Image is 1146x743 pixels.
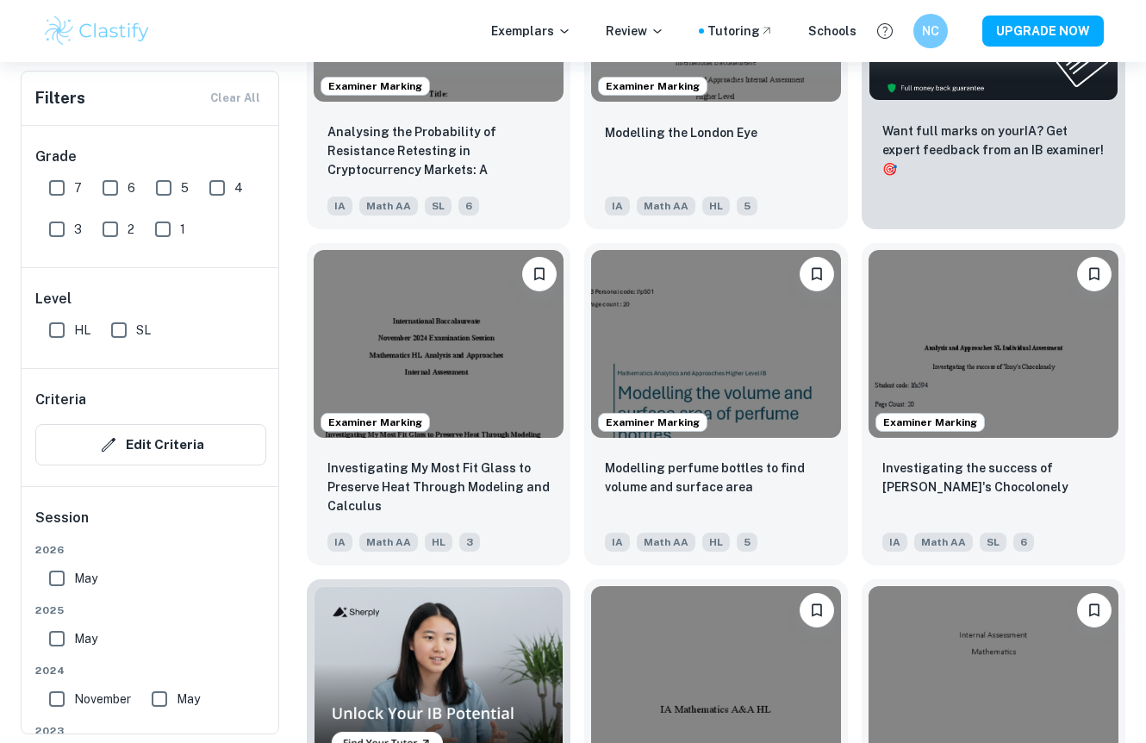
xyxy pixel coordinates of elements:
[327,459,550,515] p: Investigating My Most Fit Glass to Preserve Heat Through Modeling and Calculus
[882,533,907,552] span: IA
[35,289,266,309] h6: Level
[35,147,266,167] h6: Grade
[882,162,897,176] span: 🎯
[605,459,827,496] p: Modelling perfume bottles to find volume and surface area
[522,257,557,291] button: Bookmark
[982,16,1104,47] button: UPGRADE NOW
[869,250,1118,437] img: Math AA IA example thumbnail: Investigating the success of Tony's Choc
[42,14,152,48] img: Clastify logo
[128,220,134,239] span: 2
[458,197,479,215] span: 6
[136,321,151,340] span: SL
[808,22,856,41] a: Schools
[584,243,848,565] a: Examiner MarkingBookmarkModelling perfume bottles to find volume and surface areaIAMath AAHL5
[707,22,774,41] a: Tutoring
[862,243,1125,565] a: Examiner MarkingBookmarkInvestigating the success of Tony's ChocolonelyIAMath AASL6
[800,257,834,291] button: Bookmark
[980,533,1006,552] span: SL
[605,123,757,142] p: Modelling the London Eye
[327,197,352,215] span: IA
[491,22,571,41] p: Exemplars
[74,321,90,340] span: HL
[425,533,452,552] span: HL
[425,197,452,215] span: SL
[876,415,984,430] span: Examiner Marking
[234,178,243,197] span: 4
[606,22,664,41] p: Review
[35,663,266,678] span: 2024
[599,415,707,430] span: Examiner Marking
[1077,257,1112,291] button: Bookmark
[921,22,941,41] h6: NC
[459,533,480,552] span: 3
[327,533,352,552] span: IA
[35,86,85,110] h6: Filters
[35,542,266,558] span: 2026
[180,220,185,239] span: 1
[637,197,695,215] span: Math AA
[737,533,757,552] span: 5
[882,122,1105,178] p: Want full marks on your IA ? Get expert feedback from an IB examiner!
[181,178,189,197] span: 5
[35,424,266,465] button: Edit Criteria
[800,593,834,627] button: Bookmark
[314,250,564,437] img: Math AA IA example thumbnail: Investigating My Most Fit Glass to Prese
[321,415,429,430] span: Examiner Marking
[307,243,570,565] a: Examiner MarkingBookmarkInvestigating My Most Fit Glass to Preserve Heat Through Modeling and Cal...
[74,220,82,239] span: 3
[599,78,707,94] span: Examiner Marking
[74,629,97,648] span: May
[359,533,418,552] span: Math AA
[1077,593,1112,627] button: Bookmark
[321,78,429,94] span: Examiner Marking
[737,197,757,215] span: 5
[591,250,841,437] img: Math AA IA example thumbnail: Modelling perfume bottles to find volume
[702,197,730,215] span: HL
[914,533,973,552] span: Math AA
[327,122,550,181] p: Analysing the Probability of Resistance Retesting in Cryptocurrency Markets: A Statistical Approa...
[605,533,630,552] span: IA
[35,723,266,739] span: 2023
[35,603,266,618] span: 2025
[74,569,97,588] span: May
[359,197,418,215] span: Math AA
[870,16,900,46] button: Help and Feedback
[882,459,1105,496] p: Investigating the success of Tony's Chocolonely
[128,178,135,197] span: 6
[702,533,730,552] span: HL
[637,533,695,552] span: Math AA
[74,690,131,709] span: November
[74,178,82,197] span: 7
[35,508,266,542] h6: Session
[1013,533,1034,552] span: 6
[605,197,630,215] span: IA
[177,690,200,709] span: May
[35,390,86,410] h6: Criteria
[913,14,948,48] button: NC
